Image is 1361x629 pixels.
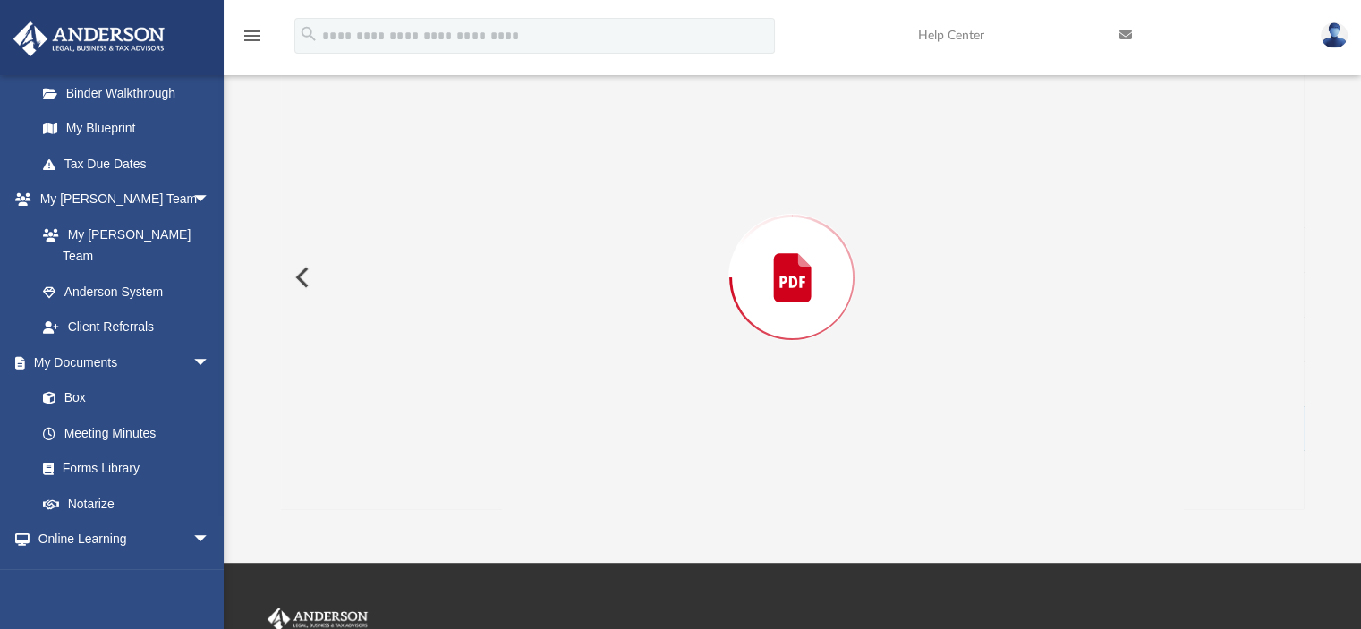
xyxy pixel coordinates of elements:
a: My Documentsarrow_drop_down [13,344,228,380]
a: Client Referrals [25,310,228,345]
span: arrow_drop_down [192,522,228,558]
span: arrow_drop_down [192,182,228,218]
a: My Blueprint [25,111,228,147]
a: Forms Library [25,451,219,487]
button: Previous File [281,252,320,302]
span: arrow_drop_down [192,344,228,381]
a: My [PERSON_NAME] Team [25,217,219,274]
img: User Pic [1321,22,1348,48]
a: Binder Walkthrough [25,75,237,111]
a: Box [25,380,219,416]
a: Anderson System [25,274,228,310]
i: menu [242,25,263,47]
a: Meeting Minutes [25,415,228,451]
a: menu [242,34,263,47]
img: Anderson Advisors Platinum Portal [8,21,170,56]
a: Online Learningarrow_drop_down [13,522,228,557]
a: Courses [25,557,228,592]
i: search [299,24,319,44]
a: Tax Due Dates [25,146,237,182]
a: Notarize [25,486,228,522]
a: My [PERSON_NAME] Teamarrow_drop_down [13,182,228,217]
